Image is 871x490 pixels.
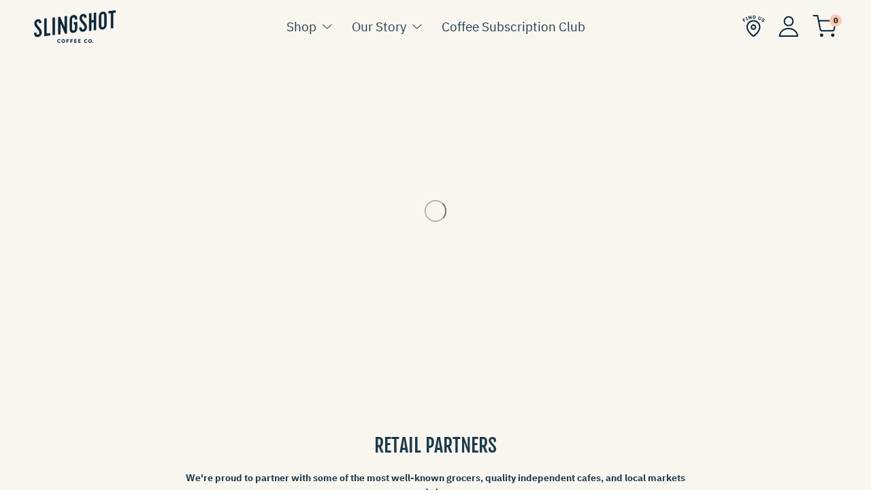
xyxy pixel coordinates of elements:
[184,432,687,459] h3: RETAIL PARTNERS
[286,16,316,37] a: Shop
[812,15,837,37] img: cart
[778,16,799,37] img: Account
[352,16,406,37] a: Our Story
[812,18,837,34] a: 0
[442,16,585,37] a: Coffee Subscription Club
[742,15,765,37] img: Find Us
[829,14,842,27] span: 0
